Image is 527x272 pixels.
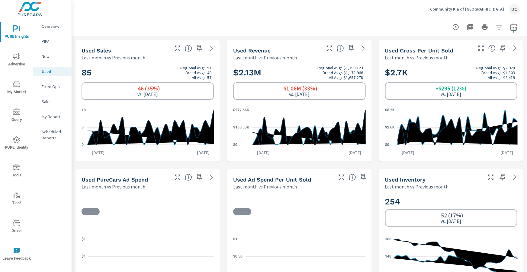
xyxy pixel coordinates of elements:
a: See more details in report [207,172,216,182]
text: 148 [385,255,391,259]
p: 51 [207,65,211,70]
p: Regional Avg: [317,65,342,70]
p: [DATE] [345,150,366,156]
text: $5.2K [385,108,395,112]
p: Last month vs Previous month [385,54,449,61]
p: [DATE] [193,150,214,156]
p: Used [42,68,67,74]
button: Make Fullscreen [486,172,496,182]
p: Regional Avg: [477,65,501,70]
a: See more details in report [510,43,520,53]
p: [DATE] [397,150,419,156]
p: Last month vs Previous month [233,183,297,190]
text: $0 [385,143,389,147]
span: PURE Insights [2,25,31,40]
p: Last month vs Previous month [233,54,297,61]
h2: $2.7K [385,65,517,80]
span: Total cost of media for all PureCars channels for the selected dealership group over the selected... [185,174,192,181]
p: vs. [DATE] [137,91,158,97]
h5: Used Ad Spend Per Unit Sold [233,176,311,183]
p: All Avg: [192,75,205,80]
div: Overview [33,22,72,31]
p: Last month vs Previous month [82,54,145,61]
p: [DATE] [496,150,517,156]
text: $0.50 [233,255,243,259]
h2: 85 [82,65,214,80]
p: Sales [42,99,67,105]
span: Leave Feedback [2,247,31,262]
h6: -52 (17%) [439,212,463,218]
button: Make Fullscreen [337,172,346,182]
h6: +$295 (12%) [435,85,467,91]
div: My Report [33,112,72,121]
a: See more details in report [510,172,520,182]
h6: -$1.06M (33%) [281,85,317,91]
button: Select Date Range [508,21,520,33]
p: vs. [DATE] [289,91,310,97]
span: Save this to your personalized report [194,172,204,182]
span: Average gross profit generated by the dealership for each vehicle sold over the selected date ran... [488,45,496,52]
p: $2,419 [503,75,515,80]
h5: Used Sales [82,47,111,54]
p: Community Kia of [GEOGRAPHIC_DATA] [430,6,504,12]
span: Save this to your personalized report [498,43,508,53]
h5: Used Gross Per Unit Sold [385,47,454,54]
p: vs. [DATE] [441,218,461,224]
p: [DATE] [253,150,274,156]
div: Sales [33,97,72,106]
span: Tier2 [2,192,31,207]
p: Last month vs Previous month [82,183,145,190]
p: Brand Avg: [185,70,205,75]
span: My Market [2,81,31,96]
p: 49 [207,70,211,75]
span: Number of vehicles sold by the dealership over the selected date range. [Source: This data is sou... [185,45,192,52]
p: [DATE] [88,150,109,156]
h5: Used PureCars Ad Spend [82,176,148,183]
text: $1 [233,237,237,241]
span: Driver [2,220,31,234]
button: "Export Report to PDF" [464,21,476,33]
span: PURE Identity [2,136,31,151]
h6: -46 (35%) [136,85,160,91]
button: Print Report [479,21,491,33]
div: New [33,52,72,61]
span: Average cost of advertising per each vehicle sold at the dealer over the selected date range. The... [349,174,356,181]
text: $2.6K [385,125,395,130]
p: New [42,53,67,59]
button: Make Fullscreen [476,43,486,53]
p: PIPA [42,38,67,44]
span: Save this to your personalized report [358,172,368,182]
a: See more details in report [207,43,216,53]
button: Apply Filters [493,21,505,33]
a: See more details in report [358,43,368,53]
div: Used [33,67,72,76]
button: Make Fullscreen [173,43,182,53]
span: Save this to your personalized report [498,172,508,182]
p: Scheduled Reports [42,129,67,141]
text: 5 [82,125,84,130]
div: PIPA [33,37,72,46]
p: My Report [42,114,67,120]
p: Fixed Ops [42,84,67,90]
text: 166 [385,237,391,241]
p: Brand Avg: [482,70,501,75]
button: Make Fullscreen [325,43,334,53]
text: $1 [82,255,86,259]
p: All Avg: [488,75,501,80]
h2: $2.13M [233,65,365,80]
p: $2,928 [503,65,515,70]
text: $0 [233,143,237,147]
div: Scheduled Reports [33,127,72,142]
span: Advertise [2,53,31,68]
p: Overview [42,23,67,29]
p: 57 [207,75,211,80]
p: vs. [DATE] [441,91,461,97]
span: Save this to your personalized report [346,43,356,53]
p: $1,178,966 [344,70,363,75]
text: $1 [82,237,86,241]
span: Save this to your personalized report [194,43,204,53]
text: $136.33K [233,125,249,130]
div: DC [509,4,520,14]
h5: Used Revenue [233,47,271,54]
span: Total sales revenue over the selected date range. [Source: This data is sourced from the dealer’s... [337,45,344,52]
